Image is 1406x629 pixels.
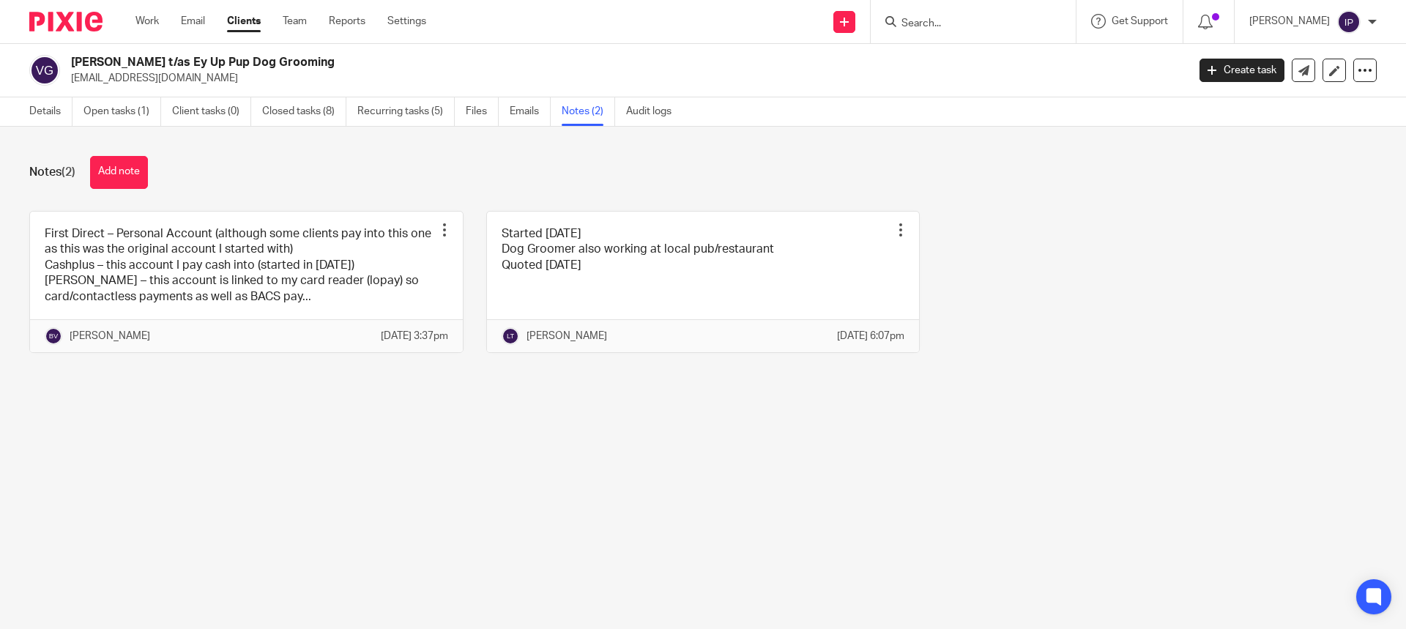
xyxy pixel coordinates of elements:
a: Settings [387,14,426,29]
a: Reports [329,14,365,29]
a: Create task [1199,59,1284,82]
img: svg%3E [29,55,60,86]
a: Client tasks (0) [172,97,251,126]
a: Notes (2) [562,97,615,126]
h2: [PERSON_NAME] t/as Ey Up Pup Dog Grooming [71,55,956,70]
p: [DATE] 3:37pm [381,329,448,343]
p: [DATE] 6:07pm [837,329,904,343]
img: Pixie [29,12,103,31]
p: [PERSON_NAME] [527,329,607,343]
span: Get Support [1112,16,1168,26]
span: (2) [62,166,75,178]
a: Details [29,97,72,126]
a: Audit logs [626,97,682,126]
p: [PERSON_NAME] [1249,14,1330,29]
p: [EMAIL_ADDRESS][DOMAIN_NAME] [71,71,1178,86]
h1: Notes [29,165,75,180]
img: svg%3E [45,327,62,345]
img: svg%3E [502,327,519,345]
a: Clients [227,14,261,29]
a: Email [181,14,205,29]
a: Work [135,14,159,29]
button: Add note [90,156,148,189]
img: svg%3E [1337,10,1361,34]
a: Open tasks (1) [83,97,161,126]
a: Recurring tasks (5) [357,97,455,126]
p: [PERSON_NAME] [70,329,150,343]
a: Closed tasks (8) [262,97,346,126]
a: Files [466,97,499,126]
a: Team [283,14,307,29]
input: Search [900,18,1032,31]
a: Emails [510,97,551,126]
